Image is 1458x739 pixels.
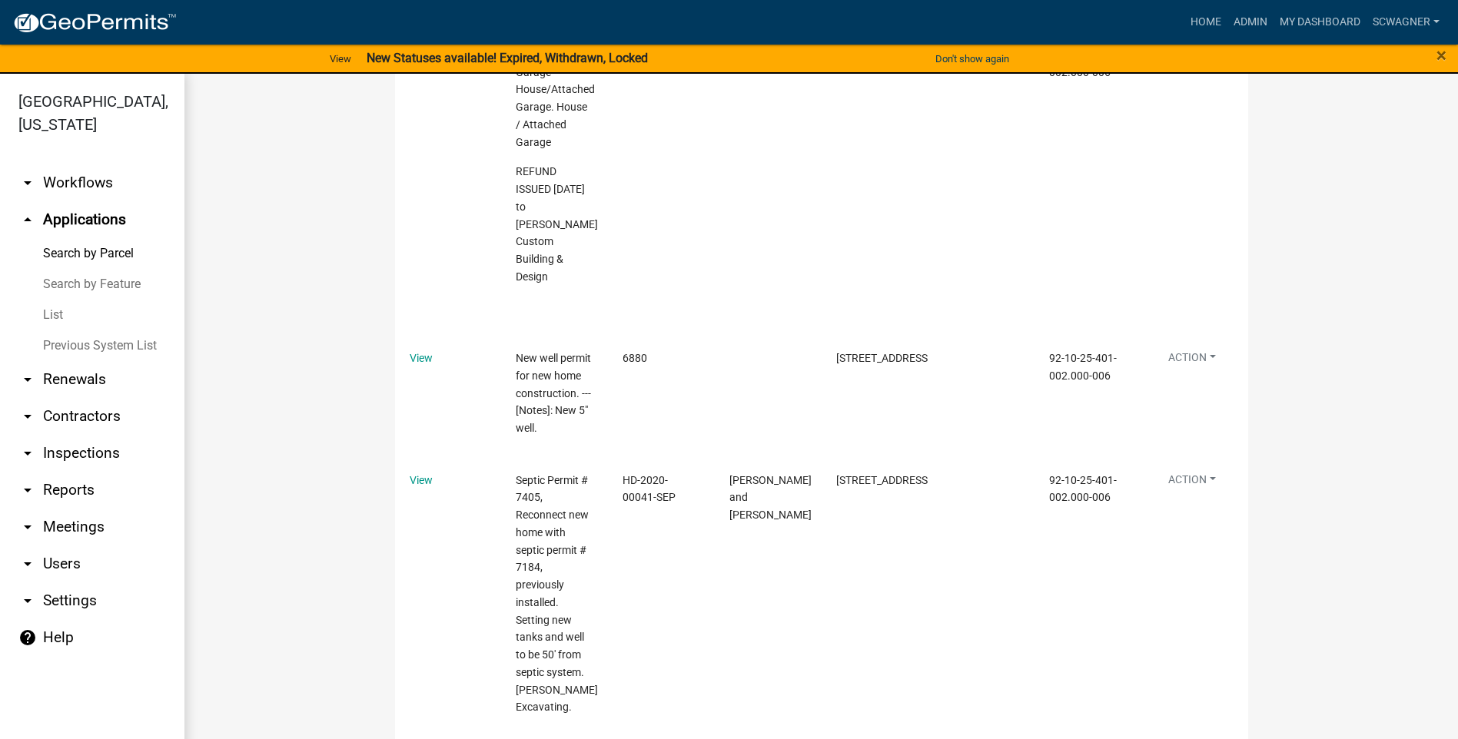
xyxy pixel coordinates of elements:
i: arrow_drop_down [18,592,37,610]
a: Home [1184,8,1227,37]
button: Close [1436,46,1446,65]
a: View [324,46,357,71]
i: arrow_drop_down [18,555,37,573]
i: arrow_drop_down [18,174,37,192]
i: arrow_drop_down [18,407,37,426]
i: arrow_drop_up [18,210,37,229]
a: My Dashboard [1274,8,1367,37]
i: arrow_drop_down [18,518,37,536]
a: View [410,474,433,486]
span: 6880 [623,352,647,364]
span: 7057 EAST TANGLEWOOD ROAD-92 [836,352,931,364]
i: arrow_drop_down [18,481,37,499]
button: Action [1156,350,1228,372]
p: REFUND ISSUED [DATE] to [PERSON_NAME] Custom Building & Design [516,163,593,285]
span: New well permit for new home construction. --- [Notes]: New 5&quot; well. [516,350,593,437]
button: Don't show again [929,46,1015,71]
span: 92-10-25-401-002.000-006 [1049,474,1117,504]
span: 92-10-25-401-002.000-006 [1049,352,1117,382]
span: 7057 EAST TANGLEWOOD ROAD-92 [836,474,931,486]
button: Action [1156,472,1228,494]
i: arrow_drop_down [18,370,37,389]
p: House/Attached Garage - House/Attached Garage. House / Attached Garage [516,46,593,151]
a: View [410,352,433,364]
span: × [1436,45,1446,66]
i: help [18,628,37,647]
i: arrow_drop_down [18,444,37,462]
span: House/Attached Garage - House/Attached Garage. House / Attached Garage REFUND ISSUED 1/13/17 to R... [516,46,593,316]
span: Phillip and Patricia Miller [729,474,812,522]
a: scwagner [1367,8,1446,37]
strong: New Statuses available! Expired, Withdrawn, Locked [367,51,648,65]
p: Septic Permit # 7405, Reconnect new home with septic permit # 7184, previously installed. Setting... [516,472,593,717]
p: New well permit for new home construction. --- [Notes]: New 5" well. [516,350,593,437]
a: Admin [1227,8,1274,37]
span: HD-2020-00041-SEP [623,474,676,504]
